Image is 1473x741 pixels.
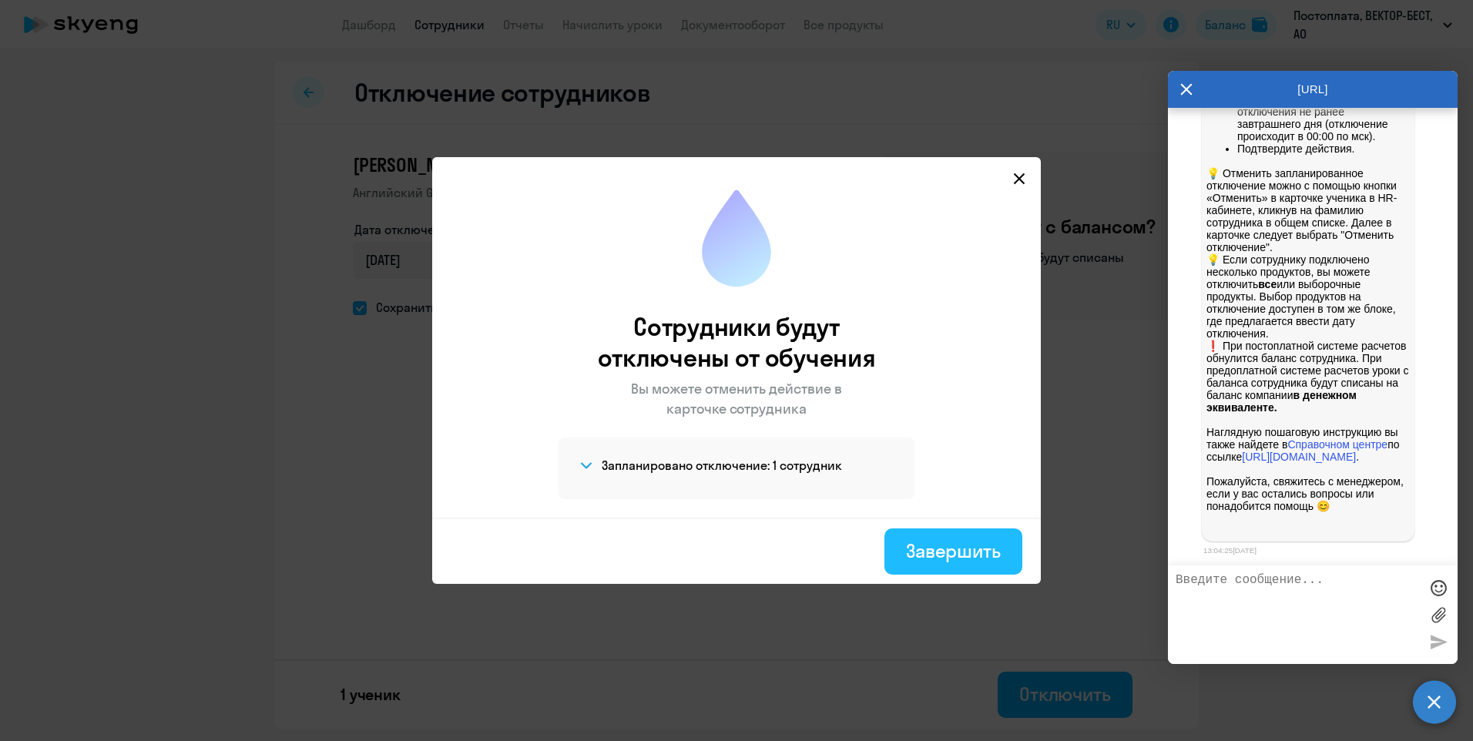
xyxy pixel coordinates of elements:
a: Справочном центре [1287,438,1387,451]
strong: все [1258,278,1277,290]
p: ❗ При постоплатной системе расчетов обнулится баланс сотрудника. При предоплатной системе расчето... [1206,340,1410,414]
p: Вы можете отменить действие в карточке сотрудника [623,379,850,419]
p: В появившемся блоке выберите для каждого сотрудника дату отключения не ранее завтрашнего дня (отк... [1237,81,1410,142]
h4: Запланировано отключение: 1 сотрудник [602,457,842,474]
p: Наглядную пошаговую инструкцию вы также найдете в по ссылке . Пожалуйста, свяжитесь с менеджером,... [1206,426,1410,512]
button: Завершить [884,528,1022,575]
p: 💡 Отменить запланированное отключение можно с помощью кнопки «Отменить» в карточке ученика в HR-к... [1206,167,1410,253]
time: 13:04:25[DATE] [1203,546,1257,555]
div: Завершить [906,538,1001,563]
p: Подтвердите действия. [1237,142,1410,155]
p: 💡 Если сотруднику подключено несколько продуктов, вы можете отключить или выборочные продукты. Вы... [1206,253,1410,340]
a: [URL][DOMAIN_NAME] [1242,451,1356,463]
h2: Сотрудники будут отключены от обучения [565,311,908,373]
strong: в денежном эквиваленте. [1206,389,1360,414]
label: Лимит 10 файлов [1427,603,1450,626]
